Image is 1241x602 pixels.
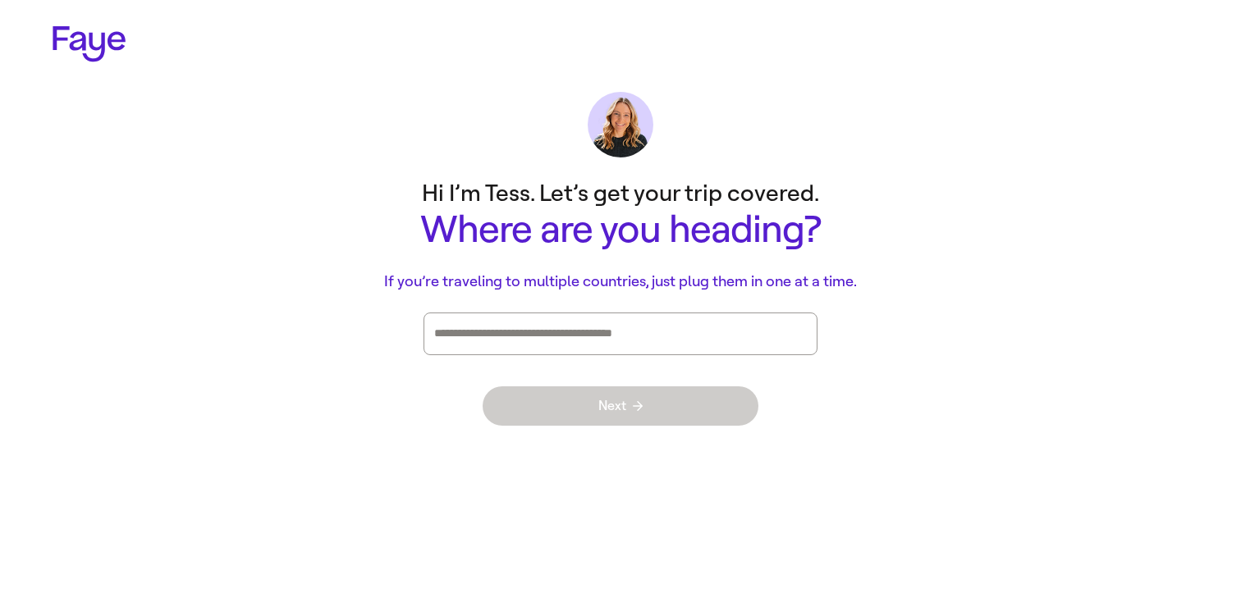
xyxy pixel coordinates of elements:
p: Hi I’m Tess. Let’s get your trip covered. [292,177,949,209]
span: Next [598,399,643,413]
p: If you’re traveling to multiple countries, just plug them in one at a time. [292,271,949,293]
button: Next [483,386,758,426]
h1: Where are you heading? [292,209,949,251]
div: Press enter after you type each destination [434,313,807,354]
